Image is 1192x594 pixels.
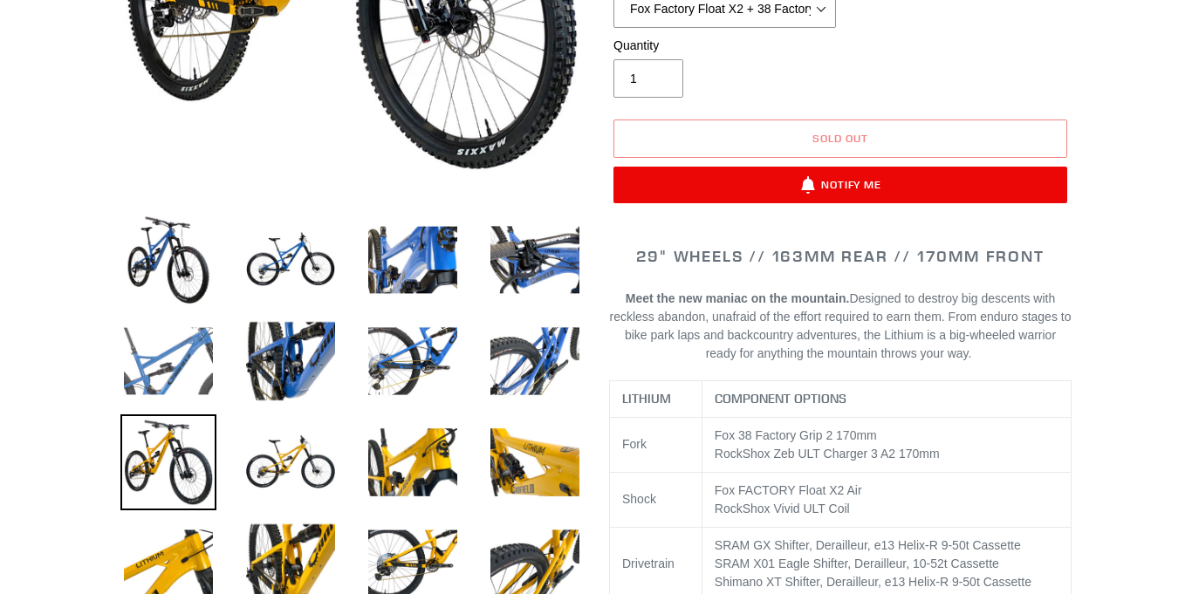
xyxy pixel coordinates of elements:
[610,291,1072,360] span: Designed to destroy big descents with reckless abandon, unafraid of the effort required to earn t...
[120,414,216,510] img: Load image into Gallery viewer, LITHIUM - Complete Bike
[365,414,461,510] img: Load image into Gallery viewer, LITHIUM - Complete Bike
[610,380,702,417] th: LITHIUM
[715,428,877,442] span: Fox 38 Factory Grip 2 170mm
[610,472,702,527] td: Shock
[613,37,836,55] label: Quantity
[625,310,1072,360] span: From enduro stages to bike park laps and backcountry adventures, the Lithium is a big-wheeled war...
[702,417,1071,472] td: RockShox mm
[774,447,920,461] span: Zeb ULT Charger 3 A2 170
[702,380,1071,417] th: COMPONENT OPTIONS
[613,167,1067,203] button: Notify Me
[120,313,216,409] img: Load image into Gallery viewer, LITHIUM - Complete Bike
[613,119,1067,158] button: Sold out
[243,313,339,409] img: Load image into Gallery viewer, LITHIUM - Complete Bike
[120,212,216,308] img: Load image into Gallery viewer, LITHIUM - Complete Bike
[626,291,850,305] b: Meet the new maniac on the mountain.
[636,246,1044,266] span: 29" WHEELS // 163mm REAR // 170mm FRONT
[487,212,583,308] img: Load image into Gallery viewer, LITHIUM - Complete Bike
[365,212,461,308] img: Load image into Gallery viewer, LITHIUM - Complete Bike
[365,313,461,409] img: Load image into Gallery viewer, LITHIUM - Complete Bike
[243,212,339,308] img: Load image into Gallery viewer, LITHIUM - Complete Bike
[812,132,868,145] span: Sold out
[969,346,972,360] span: .
[487,414,583,510] img: Load image into Gallery viewer, LITHIUM - Complete Bike
[610,417,702,472] td: Fork
[702,472,1071,527] td: Fox FACTORY Float X2 Air RockShox Vivid ULT Coil
[243,414,339,510] img: Load image into Gallery viewer, LITHIUM - Complete Bike
[487,313,583,409] img: Load image into Gallery viewer, LITHIUM - Complete Bike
